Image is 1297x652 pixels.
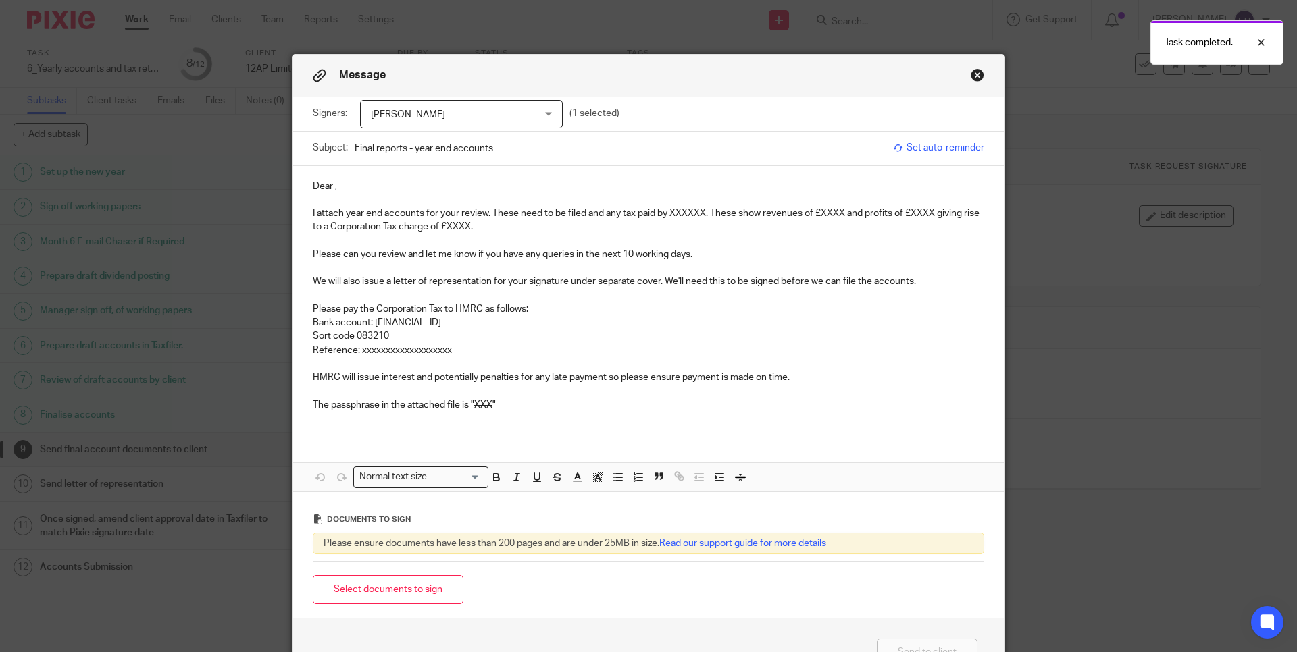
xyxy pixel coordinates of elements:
[313,275,984,288] p: We will also issue a letter of representation for your signature under separate cover. We'll need...
[371,110,445,119] span: [PERSON_NAME]
[357,470,430,484] span: Normal text size
[474,400,492,410] s: XXX
[353,466,488,487] div: Search for option
[313,180,984,193] p: Dear ,
[313,316,984,329] p: Bank account: [FINANCIAL_ID]
[313,248,984,261] p: Please can you review and let me know if you have any queries in the next 10 working days.
[313,344,984,357] p: Reference: xxxxxxxxxxxxxxxxxxx
[313,141,348,155] label: Subject:
[313,107,353,120] label: Signers:
[313,398,984,412] p: The passphrase in the attached file is " "
[313,207,984,234] p: I attach year end accounts for your review. These need to be filed and any tax paid by XXXXXX. Th...
[659,539,826,548] a: Read our support guide for more details
[313,371,984,384] p: HMRC will issue interest and potentially penalties for any late payment so please ensure payment ...
[313,533,984,554] div: Please ensure documents have less than 200 pages and are under 25MB in size.
[327,516,411,523] span: Documents to sign
[313,575,463,604] button: Select documents to sign
[1165,36,1233,49] p: Task completed.
[313,302,984,316] p: Please pay the Corporation Tax to HMRC as follows:
[432,470,480,484] input: Search for option
[893,141,984,155] span: Set auto-reminder
[313,329,984,343] p: Sort code 083210
[569,107,619,120] p: (1 selected)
